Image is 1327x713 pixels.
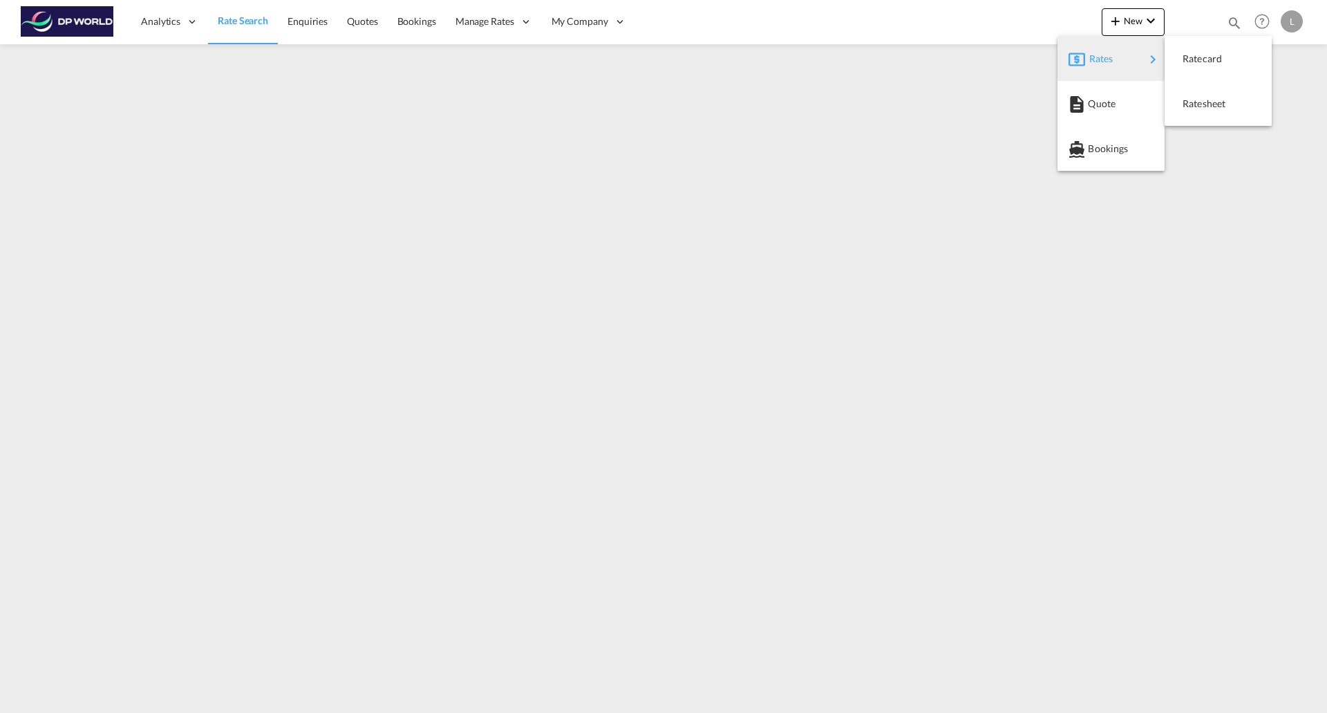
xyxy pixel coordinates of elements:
button: Bookings [1057,126,1165,171]
span: Bookings [1088,135,1103,163]
button: Quote [1057,81,1165,126]
span: Quote [1088,90,1103,118]
span: Rates [1089,45,1106,73]
div: Quote [1069,86,1154,121]
md-icon: icon-chevron-right [1145,51,1161,68]
div: Bookings [1069,131,1154,166]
